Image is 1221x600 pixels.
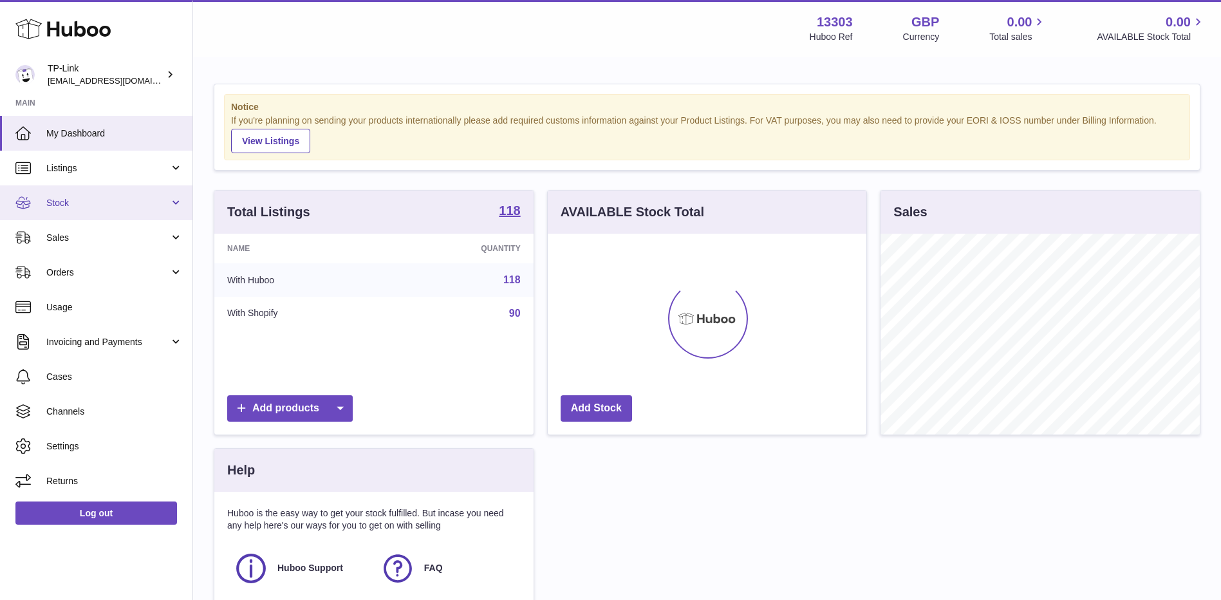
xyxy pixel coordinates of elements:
[561,203,704,221] h3: AVAILABLE Stock Total
[46,267,169,279] span: Orders
[893,203,927,221] h3: Sales
[46,406,183,418] span: Channels
[1007,14,1032,31] span: 0.00
[1097,14,1206,43] a: 0.00 AVAILABLE Stock Total
[46,336,169,348] span: Invoicing and Payments
[911,14,939,31] strong: GBP
[231,129,310,153] a: View Listings
[989,31,1047,43] span: Total sales
[46,232,169,244] span: Sales
[380,551,514,586] a: FAQ
[509,308,521,319] a: 90
[214,263,386,297] td: With Huboo
[1097,31,1206,43] span: AVAILABLE Stock Total
[46,301,183,314] span: Usage
[48,75,189,86] span: [EMAIL_ADDRESS][DOMAIN_NAME]
[46,371,183,383] span: Cases
[15,65,35,84] img: gaby.chen@tp-link.com
[1166,14,1191,31] span: 0.00
[234,551,368,586] a: Huboo Support
[503,274,521,285] a: 118
[46,440,183,453] span: Settings
[15,502,177,525] a: Log out
[277,562,343,574] span: Huboo Support
[227,395,353,422] a: Add products
[424,562,443,574] span: FAQ
[46,475,183,487] span: Returns
[903,31,940,43] div: Currency
[561,395,632,422] a: Add Stock
[227,507,521,532] p: Huboo is the easy way to get your stock fulfilled. But incase you need any help here's our ways f...
[989,14,1047,43] a: 0.00 Total sales
[214,234,386,263] th: Name
[214,297,386,330] td: With Shopify
[817,14,853,31] strong: 13303
[231,115,1183,153] div: If you're planning on sending your products internationally please add required customs informati...
[810,31,853,43] div: Huboo Ref
[499,204,520,220] a: 118
[386,234,533,263] th: Quantity
[227,462,255,479] h3: Help
[231,101,1183,113] strong: Notice
[48,62,163,87] div: TP-Link
[227,203,310,221] h3: Total Listings
[499,204,520,217] strong: 118
[46,197,169,209] span: Stock
[46,162,169,174] span: Listings
[46,127,183,140] span: My Dashboard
